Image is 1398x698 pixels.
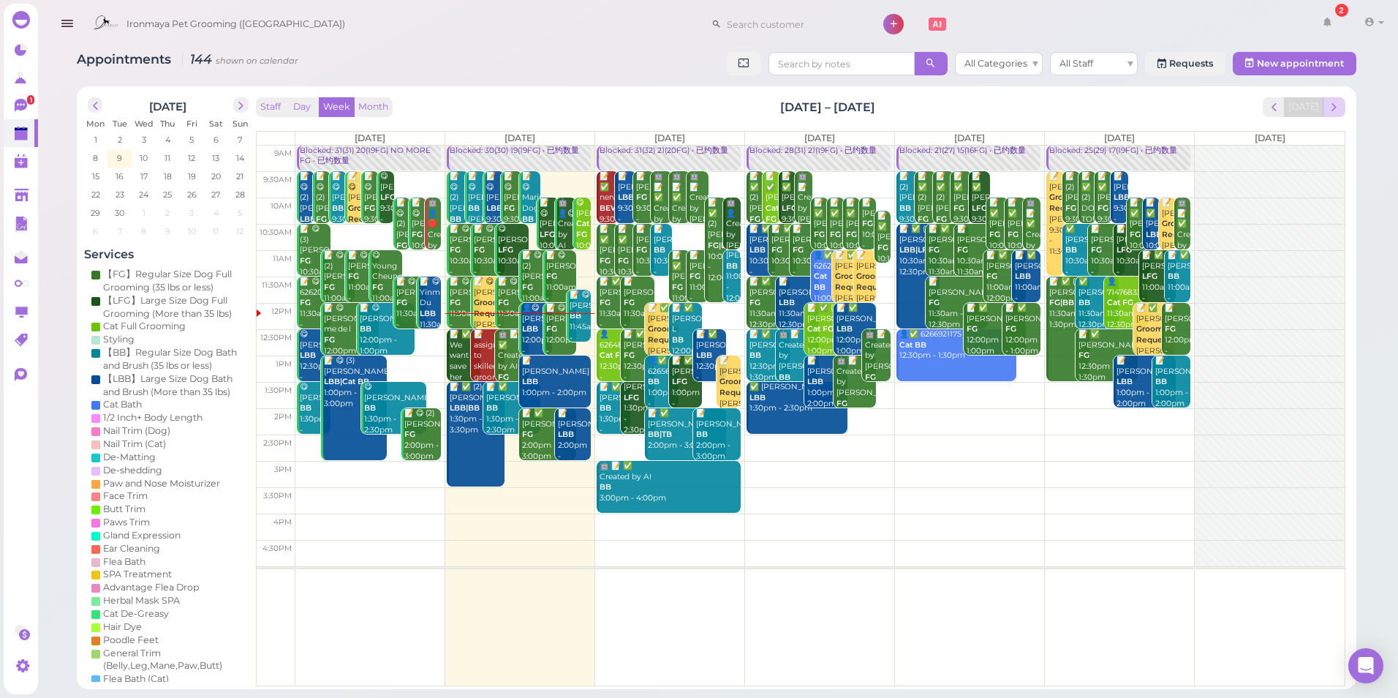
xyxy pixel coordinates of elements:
div: 📝 😋 [PERSON_NAME] me de l 12:00pm - 1:00pm [323,303,378,367]
b: FG|BB [1049,298,1074,307]
div: 📝 [PERSON_NAME] 10:30am - 11:30am [1090,224,1125,288]
b: LBB [807,377,823,386]
b: FG [624,350,635,360]
b: FG [929,245,940,255]
div: 📝 ✅ [PERSON_NAME] 12:00pm - 1:00pm [966,303,1026,356]
b: FG [618,256,629,266]
b: FG [316,214,327,224]
b: Cat FG [600,350,626,360]
button: prev [88,97,103,113]
div: 😋 [PERSON_NAME] 10:00am - 11:00am [575,198,592,273]
div: 📝 ✅ [PERSON_NAME] 11:00am - 12:00pm [1014,250,1040,315]
b: FG [636,192,647,202]
div: 📝 😋 (2) [PERSON_NAME] 11:00am - 12:00pm [521,250,553,326]
div: 📝 ✅ [PERSON_NAME] 12:30pm - 1:30pm [749,329,790,383]
b: LFG [380,192,396,202]
b: BB [648,377,660,386]
input: Search customer [722,12,864,36]
b: LBB [779,298,795,307]
b: FG [771,245,782,255]
b: FG [450,298,461,307]
div: 📝 ✅ [PERSON_NAME] 10:30am - 11:30am [599,224,618,299]
div: 📝 [PERSON_NAME] [PERSON_NAME] 10:00am - 11:00am [1161,198,1176,284]
div: 📝 [PERSON_NAME] 11:30am - 12:30pm [623,277,654,341]
div: 📝 ✅ [PERSON_NAME] 10:30am - 11:30am [928,224,969,277]
button: Month [354,97,393,117]
div: 🤖 👤🛑 Created by AI 10:00am - 11:00am [427,198,441,305]
b: FG [546,324,557,334]
b: FG [450,245,461,255]
div: 📝 😋 (2) [PERSON_NAME] 11:00am - 12:00pm [323,250,355,326]
div: 📝 😋 [PERSON_NAME] [PERSON_NAME] 9:30am - 10:30am [467,171,486,258]
b: LBB [300,214,316,224]
div: Blocked: 25(29) 17(19FG) • 已约数量 [1048,146,1190,157]
div: 📝 [PERSON_NAME] 11:30am - 12:30pm [778,277,819,330]
div: 📝 ✅ [PERSON_NAME] 11:30am - 12:30pm [749,277,790,330]
div: 📝 [PERSON_NAME] [PERSON_NAME] 9:30am - 11:30am [1048,171,1064,258]
div: 📝 😋 [PERSON_NAME] 10:30am - 11:30am [473,224,505,288]
div: 📝 😋 [PERSON_NAME] 10:00am - 11:00am [539,198,558,273]
div: 📝 [PERSON_NAME] 1:00pm - 2:00pm [806,356,847,409]
b: FG [749,214,760,224]
b: FG [522,429,533,439]
b: BB [600,482,611,492]
div: 📝 (2) [PERSON_NAME] 9:30am - 10:30am [1065,171,1080,247]
b: FG [877,243,888,252]
div: 📝 😋 Yinming Du 11:30am - 12:30pm [419,277,441,352]
div: 📝 ✅ nervous 9:30am - 10:30am [599,171,618,247]
div: 📝 😋 [PERSON_NAME] 9:30am - 10:30am [485,171,505,247]
b: FG [504,203,515,213]
b: LBB [618,192,634,202]
div: Blocked: 31(32) 21(20FG) • 已约数量 [599,146,741,157]
div: 📝 ✅ [PERSON_NAME] 10:00am - 11:00am [829,198,845,273]
b: FG [862,219,873,228]
span: New appointment [1257,58,1344,69]
div: 📝 ✅ [PERSON_NAME] 1:00pm - 2:00pm [671,356,703,420]
div: Blocked: 31(31) 20(19FG) NO MORE FG • 已约数量 [299,146,441,167]
b: FG [324,282,335,292]
b: FG [1008,230,1019,239]
div: Blocked: 21(27) 15(16FG) • 已约数量 [899,146,1040,157]
b: FG [1091,245,1102,255]
div: 🤖 📝 Created by [PERSON_NAME] 9:30am - 10:30am [797,171,812,268]
b: FG [814,230,825,239]
div: 📝 ✅ (2) [PERSON_NAME] 1:30pm - 3:30pm [449,382,504,435]
div: 🤖 📝 Created by [PERSON_NAME] 12:30pm - 1:30pm [778,329,819,405]
div: 📝 ✅ [PERSON_NAME] 9:30am - 10:30am [765,171,780,258]
b: FG [672,282,683,292]
div: 📝 ✅ [PERSON_NAME] L 12:00pm - 1:00pm [671,303,703,378]
b: FG [986,271,997,281]
b: LBB [836,324,853,334]
div: 📝 😋 [PERSON_NAME] 11:30am - 12:30pm [396,277,427,341]
div: 🤖 📝 ✅ Created by AI 9:30am - 10:30am [671,171,690,279]
span: All Categories [964,58,1027,69]
div: 📝 ✅ (3) [PERSON_NAME] 12:00pm - 1:00pm [806,303,847,356]
div: 📝 ✅ We want to save her eyelashes as much as possible. Thank you. 12:30pm - 1:30pm [449,329,480,501]
b: FG [600,256,611,266]
b: FG [689,271,700,281]
b: BB [468,203,480,213]
span: 1 [27,95,34,105]
div: 📝 😋 [PERSON_NAME] 10:00am - 11:00am [411,198,426,273]
div: ✅ [PERSON_NAME] 11:30am - 12:30pm [1078,277,1119,330]
b: BB [570,311,581,320]
b: FG [624,298,635,307]
b: BB [779,372,790,382]
div: 📝 ✅ [PERSON_NAME] 2:00pm - 3:00pm [521,408,576,462]
b: FG [1005,324,1016,334]
div: 📝 ✅ [PERSON_NAME] 9:30am - 10:30am [781,171,796,247]
b: FG [498,298,509,307]
div: 🤖 📝 Created by [PERSON_NAME] 1:00pm - 2:00pm [836,356,877,431]
a: 1 [4,91,38,119]
b: FG [929,298,940,307]
b: BB|TB [648,429,672,439]
div: 📝 assign to skilled groomer, be careful trimming the ears refer to the convo 12:30pm - 1:30pm [473,329,505,512]
b: FG [474,245,485,255]
div: 🤖 👤😋 Created by AI 10:00am - 11:00am [557,198,576,294]
div: 📝 ✅ (2) [PERSON_NAME] 10:00am - 12:00pm [707,198,726,284]
b: BB [300,403,311,413]
b: LFG [972,203,987,213]
div: 📝 😋 (3) [PERSON_NAME] 1:00pm - 3:00pm [323,356,386,409]
a: Requests [1145,52,1225,75]
div: 📝 ✅ (2) DONT TOUCH TAIL NO EVEN BRUSH OUT 9:30am - 10:30am [1081,171,1096,322]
